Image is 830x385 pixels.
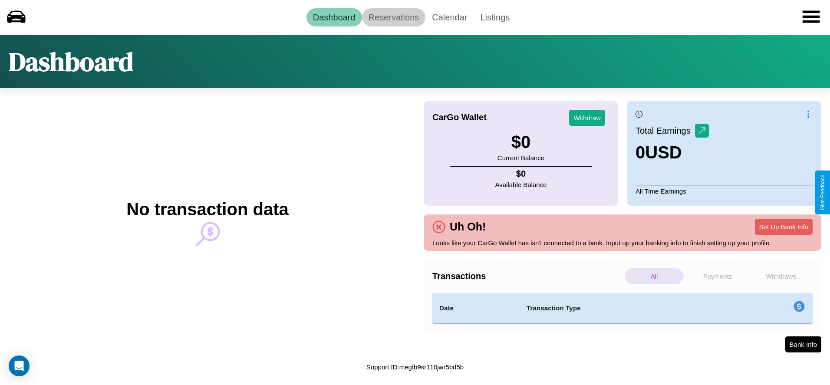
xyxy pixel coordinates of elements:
h4: Transactions [432,271,622,281]
h4: Uh Oh! [445,220,490,233]
p: Withdraws [751,268,810,284]
h3: 0 USD [636,143,709,162]
h2: No transaction data [126,200,288,219]
p: Available Balance [495,179,547,191]
p: Current Balance [497,152,544,164]
p: Total Earnings [636,123,695,138]
h3: $ 0 [497,132,544,152]
button: Set Up Bank Info [755,219,813,235]
h4: $ 0 [495,169,547,179]
a: Reservations [362,8,426,26]
h4: Transaction Type [527,303,723,313]
a: Dashboard [306,8,362,26]
h4: CarGo Wallet [432,112,487,122]
a: Listings [474,8,516,26]
div: Give Feedback [820,175,826,210]
p: All [625,268,684,284]
h4: Date [439,303,513,313]
button: Bank Info [785,336,821,352]
p: Payments [688,268,747,284]
p: All Time Earnings [636,185,813,197]
div: Open Intercom Messenger [9,355,30,376]
a: Calendar [425,8,474,26]
p: Support ID: megfb9sr110jwr5bd5b [366,361,464,373]
p: Looks like your CarGo Wallet has isn't connected to a bank. Input up your banking info to finish ... [432,237,813,249]
h1: Dashboard [9,44,133,79]
table: simple table [432,293,813,323]
button: Withdraw [569,110,605,126]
